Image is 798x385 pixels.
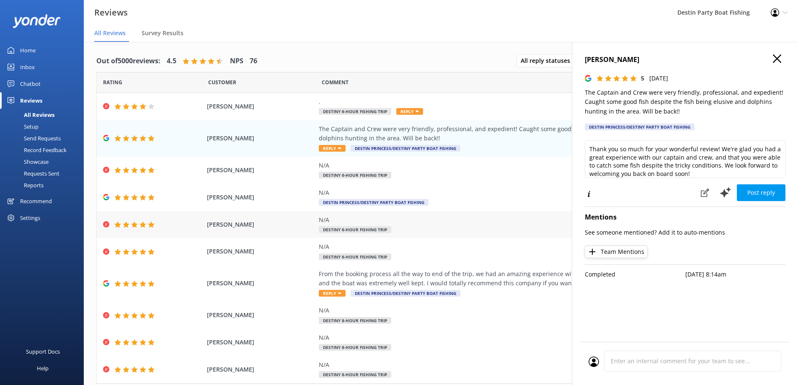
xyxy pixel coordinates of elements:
span: [PERSON_NAME] [207,165,315,175]
img: yonder-white-logo.png [13,14,61,28]
div: Showcase [5,156,49,168]
div: Record Feedback [5,144,67,156]
h3: Reviews [94,6,128,19]
div: N/A [319,333,700,342]
h4: 4.5 [167,56,176,67]
span: Destiny 8-Hour Fishing Trip [319,317,391,324]
span: [PERSON_NAME] [207,338,315,347]
span: Destiny 6-Hour Fishing Trip [319,253,391,260]
p: [DATE] [649,74,668,83]
h4: NPS [230,56,243,67]
span: [PERSON_NAME] [207,279,315,288]
span: [PERSON_NAME] [207,220,315,229]
textarea: Thank you so much for your wonderful review! We're glad you had a great experience with our capta... [585,140,785,178]
div: Destin Princess/Destiny Party Boat Fishing [585,124,695,130]
a: Reports [5,179,84,191]
span: [PERSON_NAME] [207,365,315,374]
div: Home [20,42,36,59]
span: Destin Princess/Destiny Party Boat Fishing [351,145,460,152]
span: [PERSON_NAME] [207,102,315,111]
a: Record Feedback [5,144,84,156]
div: Requests Sent [5,168,59,179]
span: Destiny 8-Hour Fishing Trip [319,371,391,378]
span: [PERSON_NAME] [207,193,315,202]
div: N/A [319,215,700,225]
img: user_profile.svg [589,357,599,367]
span: Destin Princess/Destiny Party Boat Fishing [351,290,460,297]
div: . [319,97,700,106]
a: Showcase [5,156,84,168]
a: Requests Sent [5,168,84,179]
a: All Reviews [5,109,84,121]
div: Help [37,360,49,377]
button: Close [773,54,781,64]
span: Question [322,78,349,86]
span: Reply [319,145,346,152]
button: Team Mentions [585,245,648,258]
p: The Captain and Crew were very friendly, professional, and expedient! Caught some good fish despi... [585,88,785,116]
span: Destiny 6-Hour Fishing Trip [319,108,391,115]
div: From the booking process all the way to end of the trip, we had an amazing experience with this c... [319,269,700,288]
p: [DATE] 8:14am [685,270,786,279]
div: N/A [319,188,700,197]
span: Destin Princess/Destiny Party Boat Fishing [319,199,429,206]
span: [PERSON_NAME] [207,134,315,143]
h4: Mentions [585,212,785,223]
span: Reply [319,290,346,297]
span: All reply statuses [521,56,575,65]
span: Destiny 8-Hour Fishing Trip [319,344,391,351]
span: Destiny 6-Hour Fishing Trip [319,226,391,233]
span: Survey Results [142,29,183,37]
div: Support Docs [26,343,60,360]
div: All Reviews [5,109,54,121]
span: Destiny 6-Hour Fishing Trip [319,172,391,178]
div: Reviews [20,92,42,109]
div: The Captain and Crew were very friendly, professional, and expedient! Caught some good fish despi... [319,124,700,143]
a: Send Requests [5,132,84,144]
div: Settings [20,209,40,226]
span: [PERSON_NAME] [207,310,315,320]
div: Chatbot [20,75,41,92]
span: Date [208,78,236,86]
span: All Reviews [94,29,126,37]
span: Date [103,78,122,86]
div: N/A [319,242,700,251]
p: Completed [585,270,685,279]
h4: 76 [250,56,257,67]
div: Setup [5,121,39,132]
div: N/A [319,360,700,369]
p: See someone mentioned? Add it to auto-mentions [585,228,785,237]
div: Send Requests [5,132,61,144]
h4: [PERSON_NAME] [585,54,785,65]
button: Post reply [737,184,785,201]
h4: Out of 5000 reviews: [96,56,160,67]
div: Reports [5,179,44,191]
span: 5 [641,74,644,82]
div: Inbox [20,59,35,75]
span: Reply [396,108,423,115]
span: [PERSON_NAME] [207,247,315,256]
div: N/A [319,161,700,170]
div: N/A [319,306,700,315]
div: Recommend [20,193,52,209]
a: Setup [5,121,84,132]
